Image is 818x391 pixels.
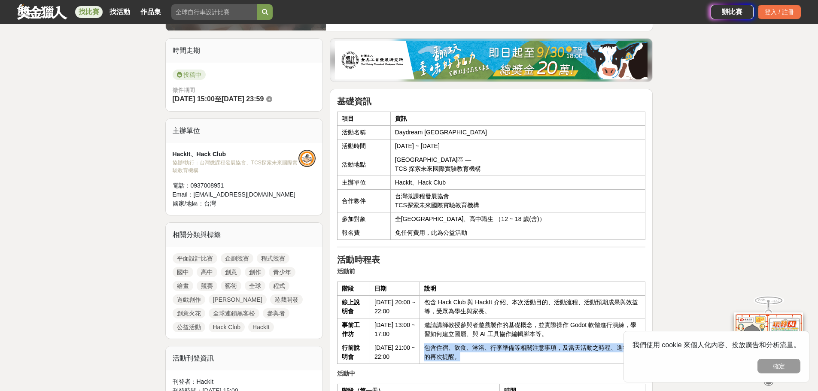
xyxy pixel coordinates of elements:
[338,176,390,190] td: 主辦單位
[173,267,193,277] a: 國中
[173,253,217,264] a: 平面設計比賽
[424,285,436,292] strong: 說明
[342,299,360,315] strong: 線上說明會
[420,295,645,318] td: 包含 Hack Club 與 HackIt 介紹、本次活動目的、活動流程、活動預期成果與效益等，受眾為學生與家長。
[106,6,134,18] a: 找活動
[263,308,289,318] a: 參與者
[171,4,257,20] input: 全球自行車設計比賽
[173,200,204,207] span: 國家/地區：
[245,281,265,291] a: 全球
[166,346,323,370] div: 活動刊登資訊
[633,341,800,349] span: 我們使用 cookie 來個人化內容、投放廣告和分析流量。
[209,294,267,305] a: [PERSON_NAME]
[390,153,645,176] td: [GEOGRAPHIC_DATA]區 — TCS 探索未來國際實驗教育機構
[338,126,390,139] td: 活動名稱
[374,285,386,292] strong: 日期
[337,97,371,106] strong: 基礎資訊
[166,39,323,63] div: 時間走期
[137,6,164,18] a: 作品集
[209,308,259,318] a: 全球連鎖黑客松
[173,150,299,159] div: HackIt、Hack Club
[221,253,253,264] a: 企劃競賽
[166,119,323,143] div: 主辦單位
[370,341,420,364] td: [DATE] 21:00 ~ 22:00
[173,322,205,332] a: 公益活動
[390,212,645,226] td: 全[GEOGRAPHIC_DATA]、高中職生 （12 ~ 18 歲(含)）
[204,200,216,207] span: 台灣
[734,312,803,370] img: d2146d9a-e6f6-4337-9592-8cefde37ba6b.png
[221,281,241,291] a: 藝術
[342,344,360,360] strong: 行前說明會
[757,359,800,373] button: 確定
[269,267,295,277] a: 青少年
[270,294,303,305] a: 遊戲開發
[390,139,645,153] td: [DATE] ~ [DATE]
[758,5,801,19] div: 登入 / 註冊
[166,223,323,247] div: 相關分類與標籤
[173,190,299,199] div: Email： [EMAIL_ADDRESS][DOMAIN_NAME]
[395,115,407,122] strong: 資訊
[711,5,754,19] a: 辦比賽
[370,318,420,341] td: [DATE] 13:00 ~ 17:00
[215,95,222,103] span: 至
[338,139,390,153] td: 活動時間
[173,70,206,80] span: 投稿中
[337,370,355,377] strong: 活動中
[173,87,195,93] span: 徵件期間
[338,212,390,226] td: 參加對象
[173,377,316,386] div: 刊登者： HackIt
[420,318,645,341] td: 邀請講師教授參與者遊戲製作的基礎概念，並實際操作 Godot 軟體進行演練，學習如何建立圖層、與 AI 工具協作編輯腳本等。
[342,321,360,337] strong: 事前工作坊
[342,115,354,122] strong: 項目
[209,322,245,332] a: Hack Club
[269,281,289,291] a: 程式
[173,281,193,291] a: 繪畫
[342,285,354,292] strong: 階段
[420,341,645,364] td: 包含住宿、飲食、淋浴、行李準備等相關注意事項，及當天活動之時程、進行方式的再次提醒。
[338,153,390,176] td: 活動地點
[173,181,299,190] div: 電話： 0937008951
[245,267,265,277] a: 創作
[335,41,648,79] img: 1c81a89c-c1b3-4fd6-9c6e-7d29d79abef5.jpg
[257,253,289,264] a: 程式競賽
[173,308,205,318] a: 創意火花
[173,294,205,305] a: 遊戲創作
[221,267,241,277] a: 創意
[222,95,264,103] span: [DATE] 23:59
[173,159,299,174] div: 協辦/執行： 台灣微課程發展協會、TCS探索未來國際實驗教育機構
[337,255,380,264] strong: 活動時程表
[248,322,274,332] a: HackIt
[197,281,217,291] a: 競賽
[338,190,390,212] td: 合作夥伴
[390,126,645,139] td: Daydream [GEOGRAPHIC_DATA]
[390,226,645,240] td: 免任何費用，此為公益活動
[338,226,390,240] td: 報名費
[390,176,645,190] td: HackIt、Hack Club
[390,190,645,212] td: 台灣微課程發展協會 TCS探索未來國際實驗教育機構
[197,267,217,277] a: 高中
[173,95,215,103] span: [DATE] 15:00
[337,268,355,275] strong: 活動前
[370,295,420,318] td: [DATE] 20:00 ~ 22:00
[75,6,103,18] a: 找比賽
